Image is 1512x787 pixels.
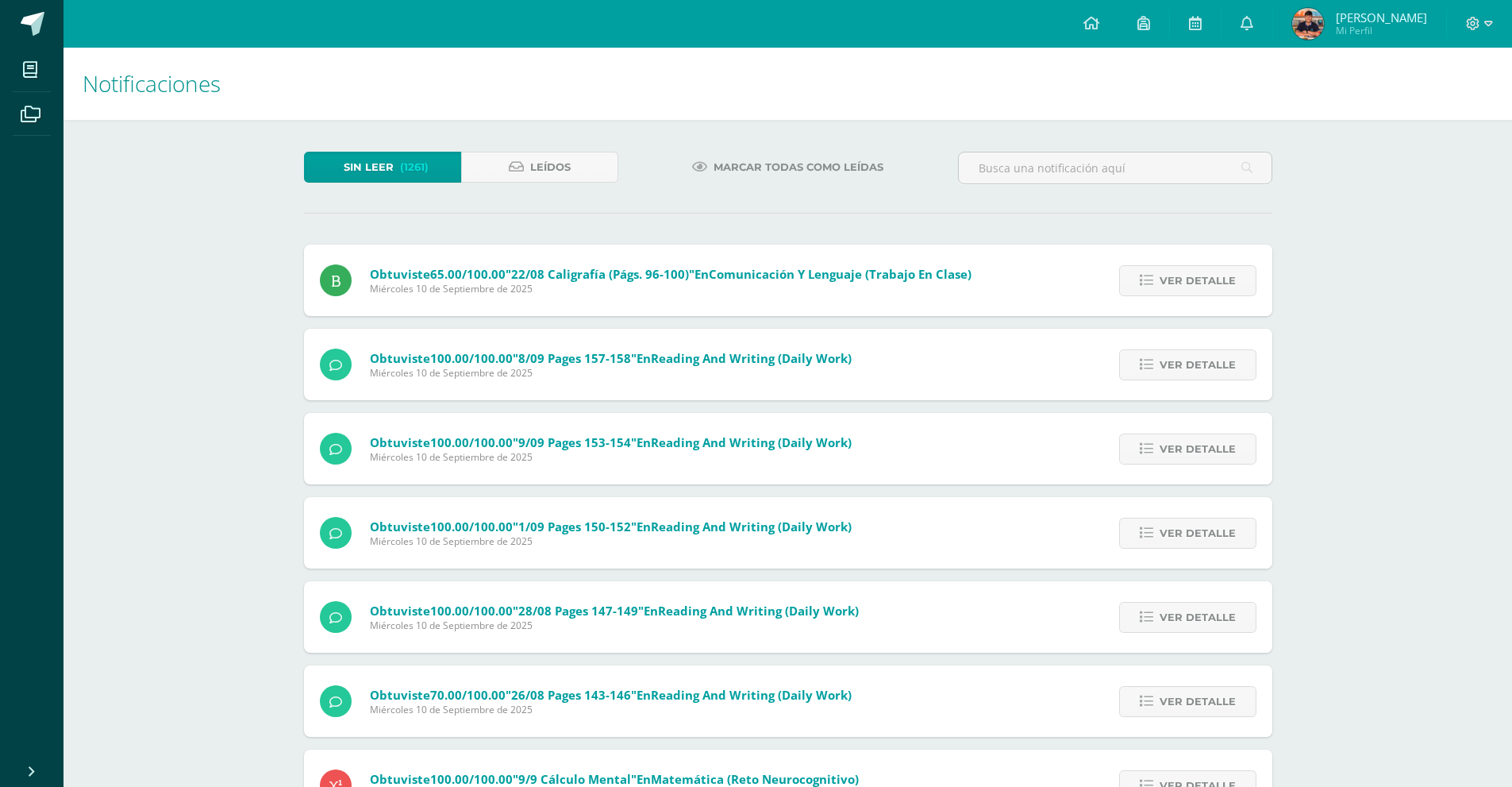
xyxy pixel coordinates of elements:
[658,603,859,619] span: Reading and Writing (Daily Work)
[651,519,852,534] span: Reading and Writing (Daily Work)
[709,266,971,282] span: Comunicación y Lenguaje (Trabajo en clase)
[400,152,429,182] span: (1261)
[430,771,513,787] span: 100.00/100.00
[513,519,637,534] span: "1/09 Pages 150-152"
[506,266,694,282] span: "22/08 Caligrafía (págs. 96-100)"
[513,603,644,619] span: "28/08 Pages 147-149"
[1336,24,1427,37] span: Mi Perfil
[530,152,571,182] span: Leídos
[651,350,852,366] span: Reading and Writing (Daily Work)
[370,350,852,366] span: Obtuviste en
[714,152,883,182] span: Marcar todas como leídas
[430,434,513,450] span: 100.00/100.00
[370,282,971,295] span: Miércoles 10 de Septiembre de 2025
[1160,350,1236,380] span: Ver detalle
[506,687,637,703] span: "26/08 Pages 143-146"
[651,687,852,703] span: Reading and Writing (Daily Work)
[651,434,852,450] span: Reading and Writing (Daily Work)
[304,152,461,183] a: Sin leer(1261)
[1160,603,1236,632] span: Ver detalle
[370,450,852,464] span: Miércoles 10 de Septiembre de 2025
[1292,8,1324,40] img: 29099325648fe4a0e4f11228af93af4a.png
[370,534,852,548] span: Miércoles 10 de Septiembre de 2025
[370,519,852,534] span: Obtuviste en
[430,687,506,703] span: 70.00/100.00
[672,152,903,183] a: Marcar todas como leídas
[370,434,852,450] span: Obtuviste en
[430,603,513,619] span: 100.00/100.00
[513,771,637,787] span: "9/9 Cálculo mental"
[959,152,1272,183] input: Busca una notificación aquí
[430,350,513,366] span: 100.00/100.00
[370,703,852,716] span: Miércoles 10 de Septiembre de 2025
[370,603,859,619] span: Obtuviste en
[370,771,859,787] span: Obtuviste en
[430,266,506,282] span: 65.00/100.00
[1160,687,1236,716] span: Ver detalle
[430,519,513,534] span: 100.00/100.00
[1160,434,1236,464] span: Ver detalle
[513,434,637,450] span: "9/09 Pages 153-154"
[370,619,859,632] span: Miércoles 10 de Septiembre de 2025
[370,687,852,703] span: Obtuviste en
[651,771,859,787] span: Matemática (Reto Neurocognitivo)
[370,366,852,380] span: Miércoles 10 de Septiembre de 2025
[1160,519,1236,548] span: Ver detalle
[370,266,971,282] span: Obtuviste en
[344,152,394,182] span: Sin leer
[1336,10,1427,25] span: [PERSON_NAME]
[513,350,637,366] span: "8/09 Pages 157-158"
[83,68,221,98] span: Notificaciones
[461,152,618,183] a: Leídos
[1160,266,1236,295] span: Ver detalle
